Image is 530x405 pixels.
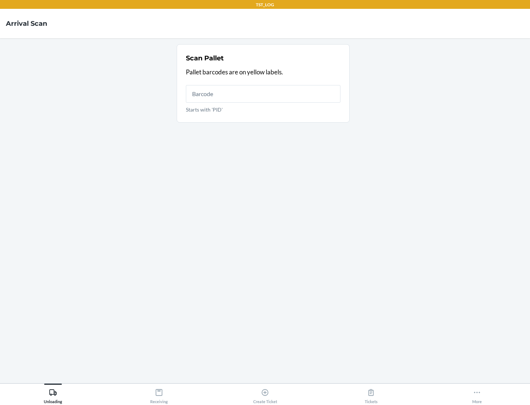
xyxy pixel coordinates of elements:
[212,384,318,404] button: Create Ticket
[365,385,378,404] div: Tickets
[253,385,277,404] div: Create Ticket
[106,384,212,404] button: Receiving
[44,385,62,404] div: Unloading
[472,385,482,404] div: More
[186,106,340,113] p: Starts with 'PID'
[150,385,168,404] div: Receiving
[424,384,530,404] button: More
[256,1,274,8] p: TST_LOG
[318,384,424,404] button: Tickets
[186,53,224,63] h2: Scan Pallet
[6,19,47,28] h4: Arrival Scan
[186,67,340,77] p: Pallet barcodes are on yellow labels.
[186,85,340,103] input: Starts with 'PID'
